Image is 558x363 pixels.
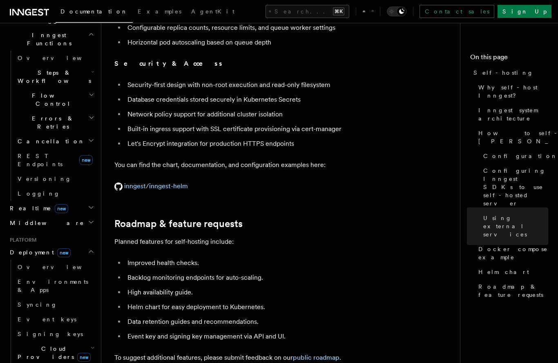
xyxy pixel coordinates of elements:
span: Inngest system architecture [478,106,548,122]
button: Realtimenew [7,201,96,216]
a: Docker compose example [475,242,548,265]
span: Documentation [60,8,128,15]
span: Overview [18,55,102,61]
button: Flow Control [14,88,96,111]
span: Deployment [7,248,71,256]
li: Data retention guides and recommendations. [125,316,441,327]
a: Event keys [14,312,96,327]
span: Why self-host Inngest? [478,83,548,100]
button: Cancellation [14,134,96,149]
a: Self-hosting [470,65,548,80]
li: Improved health checks. [125,257,441,269]
a: public roadmap [293,354,339,361]
button: Search...⌘K [266,5,349,18]
a: Helm chart [475,265,548,279]
a: Roadmap & feature requests [114,218,243,229]
span: Configuring Inngest SDKs to use self-hosted server [483,167,548,207]
a: Environments & Apps [14,274,96,297]
span: Cloud Providers [14,345,91,361]
button: Inngest Functions [7,28,96,51]
button: Deploymentnew [7,245,96,260]
li: Horizontal pod autoscaling based on queue depth [125,37,441,48]
a: REST Endpointsnew [14,149,96,171]
span: Overview [18,264,102,270]
span: Examples [138,8,181,15]
span: Helm chart [478,268,529,276]
a: Sign Up [498,5,551,18]
button: Steps & Workflows [14,65,96,88]
span: REST Endpoints [18,153,62,167]
span: Cancellation [14,137,85,145]
li: Configurable replica counts, resource limits, and queue worker settings [125,22,441,33]
span: Inngest Functions [7,31,88,47]
span: AgentKit [191,8,234,15]
a: Configuring Inngest SDKs to use self-hosted server [480,163,548,211]
span: new [55,204,68,213]
li: High availability guide. [125,287,441,298]
span: Event keys [18,316,76,323]
li: Database credentials stored securely in Kubernetes Secrets [125,94,441,105]
a: Roadmap & feature requests [475,279,548,302]
a: Inngest system architecture [475,103,548,126]
span: Steps & Workflows [14,69,91,85]
span: Docker compose example [478,245,548,261]
span: Self-hosting [473,69,533,77]
a: Using external services [480,211,548,242]
div: Inngest Functions [7,51,96,201]
a: Overview [14,260,96,274]
span: new [57,248,71,257]
a: Signing keys [14,327,96,341]
kbd: ⌘K [333,7,344,16]
li: Security-first design with non-root execution and read-only filesystem [125,79,441,91]
span: Using external services [483,214,548,238]
span: new [77,353,91,362]
a: inngest/inngest-helm [114,182,188,190]
a: Versioning [14,171,96,186]
li: Event key and signing key management via API and UI. [125,331,441,342]
a: Syncing [14,297,96,312]
li: Built-in ingress support with SSL certificate provisioning via cert-manager [125,123,441,135]
a: Configuration [480,149,548,163]
span: Configuration [483,152,558,160]
a: Why self-host Inngest? [475,80,548,103]
button: Errors & Retries [14,111,96,134]
a: How to self-host [PERSON_NAME] [475,126,548,149]
span: Errors & Retries [14,114,89,131]
a: Documentation [56,2,133,23]
span: Flow Control [14,91,89,108]
p: You can find the chart, documentation, and configuration examples here: [114,159,441,171]
span: Middleware [7,219,84,227]
button: Middleware [7,216,96,230]
span: Roadmap & feature requests [478,283,548,299]
li: Network policy support for additional cluster isolation [125,109,441,120]
a: Logging [14,186,96,201]
span: Realtime [7,204,68,212]
a: AgentKit [186,2,239,22]
span: Environments & Apps [18,278,88,293]
span: Syncing [18,301,57,308]
a: Contact sales [420,5,494,18]
h4: On this page [470,52,548,65]
span: new [79,155,93,165]
span: Platform [7,237,37,243]
strong: Security & Access [114,60,223,67]
a: Examples [133,2,186,22]
p: Planned features for self-hosting include: [114,236,441,247]
span: Versioning [18,176,71,182]
a: Overview [14,51,96,65]
li: Backlog monitoring endpoints for auto-scaling. [125,272,441,283]
li: Helm chart for easy deployment to Kubernetes. [125,301,441,313]
li: Let's Encrypt integration for production HTTPS endpoints [125,138,441,149]
span: Logging [18,190,60,197]
button: Toggle dark mode [387,7,406,16]
span: Signing keys [18,331,83,337]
